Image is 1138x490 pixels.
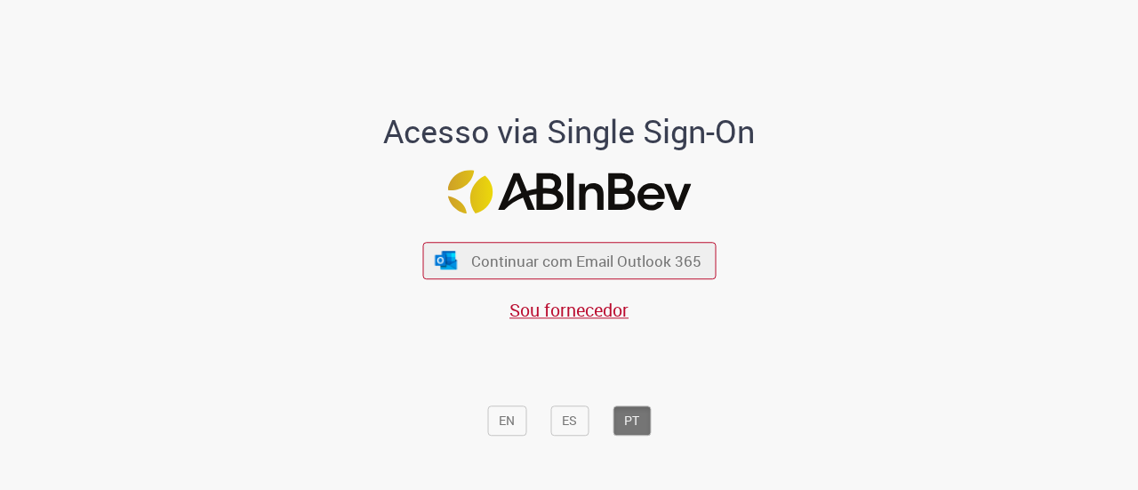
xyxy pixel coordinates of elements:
button: EN [487,406,526,436]
button: PT [613,406,651,436]
button: ES [550,406,589,436]
h1: Acesso via Single Sign-On [323,114,816,149]
button: ícone Azure/Microsoft 360 Continuar com Email Outlook 365 [422,243,716,279]
span: Continuar com Email Outlook 365 [471,251,701,271]
a: Sou fornecedor [509,298,629,322]
img: ícone Azure/Microsoft 360 [434,251,459,269]
img: Logo ABInBev [447,170,691,213]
